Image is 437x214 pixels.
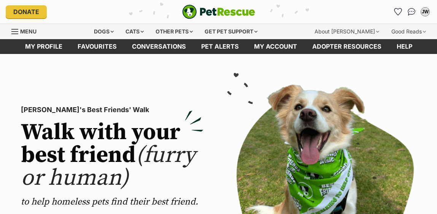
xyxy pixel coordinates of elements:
img: chat-41dd97257d64d25036548639549fe6c8038ab92f7586957e7f3b1b290dea8141.svg [408,8,416,16]
img: logo-e224e6f780fb5917bec1dbf3a21bbac754714ae5b6737aabdf751b685950b380.svg [182,5,255,19]
button: My account [419,6,431,18]
a: Menu [11,24,42,38]
a: Conversations [405,6,418,18]
div: JW [421,8,429,16]
p: [PERSON_NAME]'s Best Friends' Walk [21,105,203,115]
div: Get pet support [199,24,263,39]
a: PetRescue [182,5,255,19]
a: Favourites [70,39,124,54]
h2: Walk with your best friend [21,121,203,190]
div: Dogs [89,24,119,39]
a: My profile [17,39,70,54]
a: Adopter resources [305,39,389,54]
a: Help [389,39,420,54]
span: Menu [20,28,37,35]
div: Cats [120,24,149,39]
a: Donate [6,5,47,18]
div: Other pets [150,24,198,39]
div: About [PERSON_NAME] [309,24,385,39]
p: to help homeless pets find their best friend. [21,196,203,208]
div: Good Reads [386,24,431,39]
a: My account [246,39,305,54]
a: Favourites [392,6,404,18]
span: (furry or human) [21,141,195,192]
a: Pet alerts [194,39,246,54]
a: conversations [124,39,194,54]
ul: Account quick links [392,6,431,18]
